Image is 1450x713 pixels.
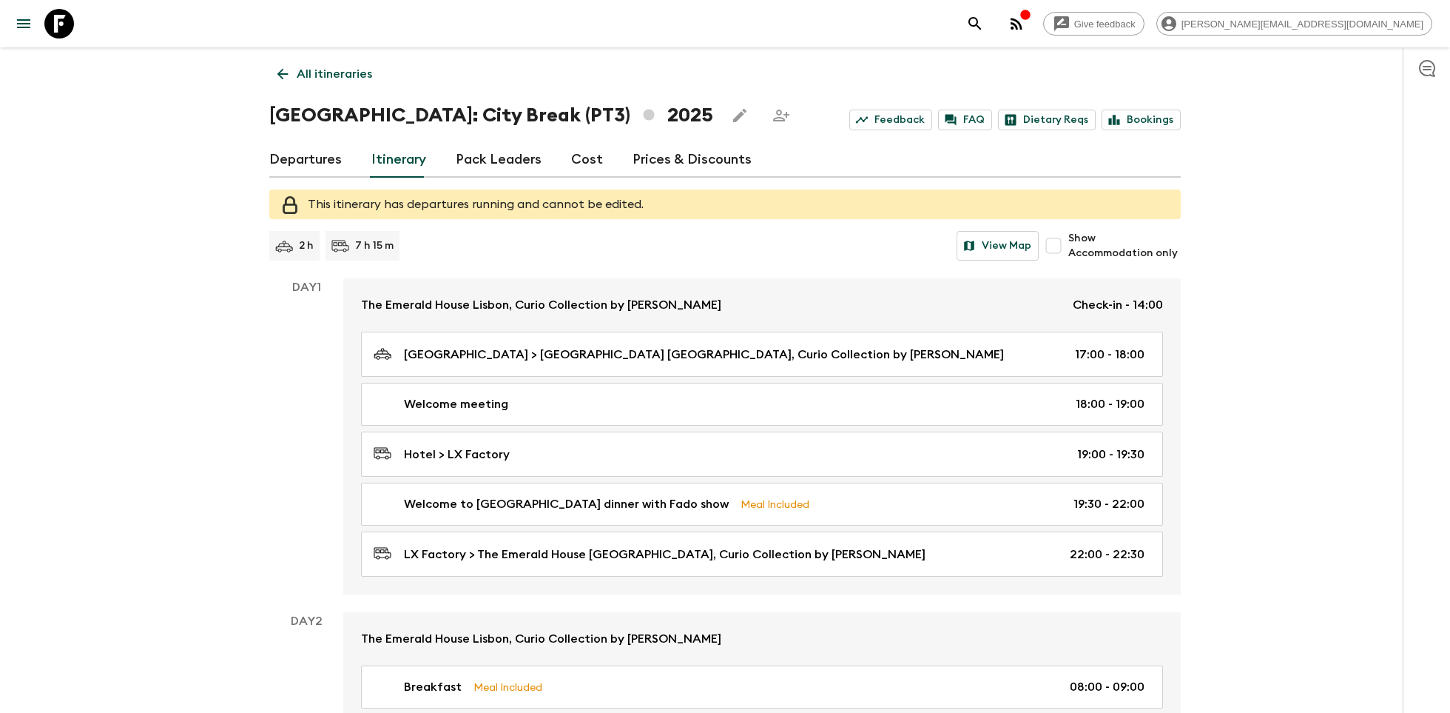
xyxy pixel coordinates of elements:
a: LX Factory > The Emerald House [GEOGRAPHIC_DATA], Curio Collection by [PERSON_NAME]22:00 - 22:30 [361,532,1163,577]
a: Pack Leaders [456,142,542,178]
span: Share this itinerary [766,101,796,130]
a: Prices & Discounts [633,142,752,178]
p: All itineraries [297,65,372,83]
p: Hotel > LX Factory [404,446,510,463]
a: Hotel > LX Factory19:00 - 19:30 [361,432,1163,477]
p: 7 h 15 m [355,238,394,253]
p: 2 h [299,238,314,253]
a: All itineraries [269,59,380,89]
p: 22:00 - 22:30 [1070,546,1144,563]
p: Day 2 [269,612,343,630]
div: [PERSON_NAME][EMAIL_ADDRESS][DOMAIN_NAME] [1156,12,1432,36]
a: Itinerary [371,142,426,178]
a: Welcome to [GEOGRAPHIC_DATA] dinner with Fado showMeal Included19:30 - 22:00 [361,483,1163,526]
button: menu [9,9,38,39]
p: Meal Included [473,679,542,695]
a: The Emerald House Lisbon, Curio Collection by [PERSON_NAME] [343,612,1181,666]
a: Give feedback [1043,12,1144,36]
a: Dietary Reqs [998,110,1096,130]
p: LX Factory > The Emerald House [GEOGRAPHIC_DATA], Curio Collection by [PERSON_NAME] [404,546,925,563]
p: 19:00 - 19:30 [1077,446,1144,463]
a: Bookings [1102,110,1181,130]
p: 19:30 - 22:00 [1073,495,1144,513]
span: This itinerary has departures running and cannot be edited. [308,198,644,210]
p: Check-in - 14:00 [1073,296,1163,314]
a: Welcome meeting18:00 - 19:00 [361,383,1163,426]
a: FAQ [938,110,992,130]
p: The Emerald House Lisbon, Curio Collection by [PERSON_NAME] [361,296,721,314]
p: Welcome to [GEOGRAPHIC_DATA] dinner with Fado show [404,495,729,513]
p: The Emerald House Lisbon, Curio Collection by [PERSON_NAME] [361,630,721,648]
a: Cost [571,142,603,178]
p: Meal Included [741,496,809,512]
h1: [GEOGRAPHIC_DATA]: City Break (PT3) 2025 [269,101,713,130]
p: 18:00 - 19:00 [1076,395,1144,413]
a: Feedback [849,110,932,130]
span: Give feedback [1066,19,1144,30]
p: 08:00 - 09:00 [1070,678,1144,696]
p: Day 1 [269,278,343,296]
p: Welcome meeting [404,395,508,413]
p: [GEOGRAPHIC_DATA] > [GEOGRAPHIC_DATA] [GEOGRAPHIC_DATA], Curio Collection by [PERSON_NAME] [404,346,1004,364]
a: The Emerald House Lisbon, Curio Collection by [PERSON_NAME]Check-in - 14:00 [343,278,1181,332]
button: Edit this itinerary [725,101,755,130]
p: Breakfast [404,678,462,696]
a: Departures [269,142,342,178]
span: Show Accommodation only [1068,231,1181,261]
button: search adventures [960,9,990,39]
p: 17:00 - 18:00 [1075,346,1144,364]
span: [PERSON_NAME][EMAIL_ADDRESS][DOMAIN_NAME] [1173,19,1432,30]
button: View Map [957,231,1039,261]
a: BreakfastMeal Included08:00 - 09:00 [361,666,1163,709]
a: [GEOGRAPHIC_DATA] > [GEOGRAPHIC_DATA] [GEOGRAPHIC_DATA], Curio Collection by [PERSON_NAME]17:00 -... [361,332,1163,377]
